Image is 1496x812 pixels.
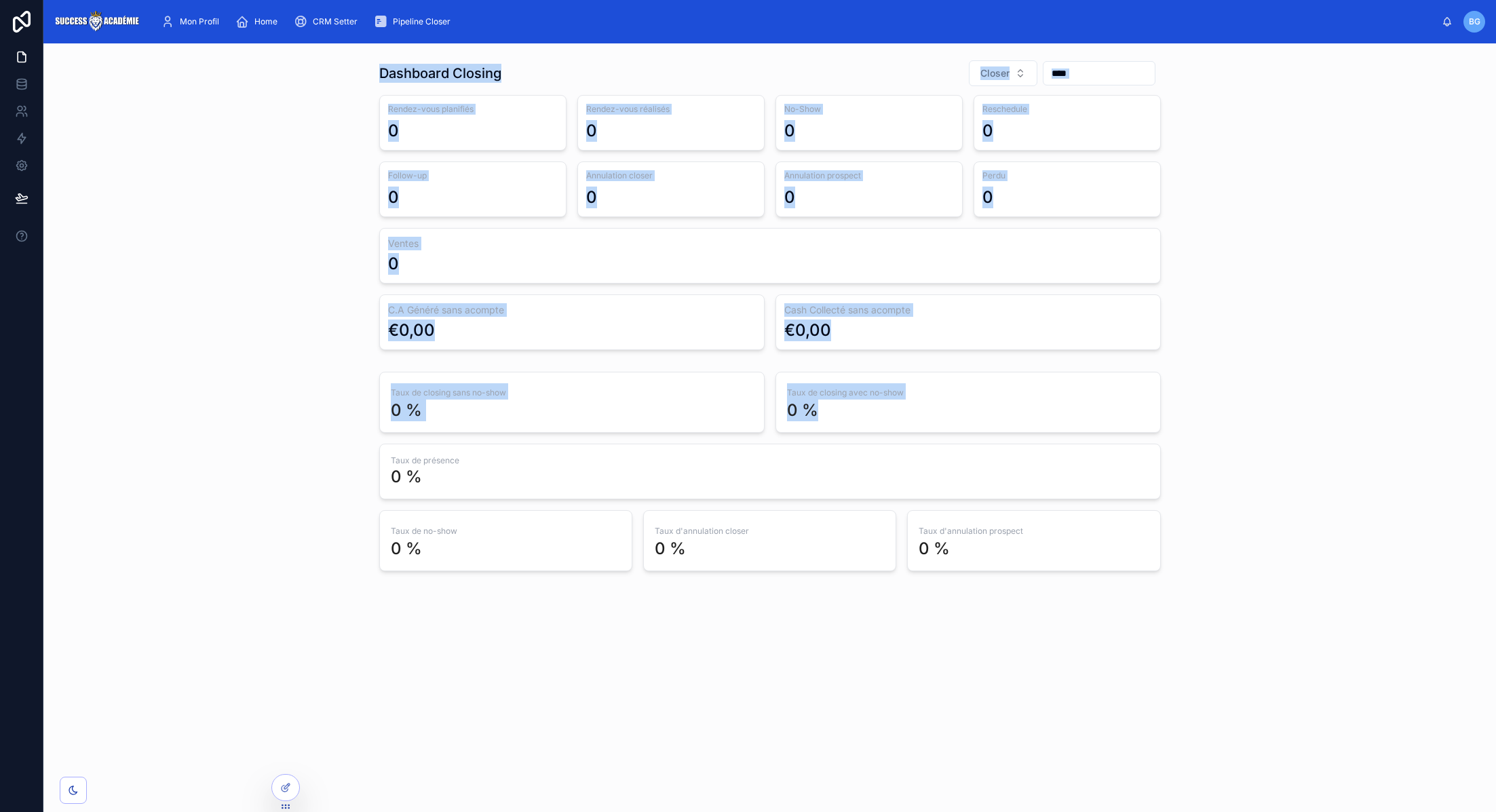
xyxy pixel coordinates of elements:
span: Perdu [982,170,1152,181]
span: Annulation prospect [784,170,954,181]
span: Mon Profil [180,16,219,27]
div: 0 % [391,466,1149,488]
a: Home [231,9,287,34]
div: 0 [784,187,795,208]
div: 0 % [655,538,885,560]
div: 0 % [391,538,621,560]
span: Taux de closing sans no-show [391,387,506,398]
div: 0 [388,187,399,208]
span: Taux d'annulation closer [655,526,749,536]
div: 0 [586,120,597,142]
div: 0 [784,120,795,142]
span: Follow-up [388,170,558,181]
span: CRM Setter [313,16,358,27]
a: CRM Setter [290,9,367,34]
a: Mon Profil [157,9,229,34]
h1: Dashboard Closing [379,64,501,83]
h3: Cash Collecté sans acompte [784,303,1152,317]
span: BG [1469,16,1480,27]
span: Annulation closer [586,170,756,181]
span: Reschedule [982,104,1152,115]
img: App logo [54,11,139,33]
span: Taux d'annulation prospect [919,526,1023,536]
button: Select Button [969,60,1037,86]
span: Pipeline Closer [393,16,450,27]
div: 0 [586,187,597,208]
span: Rendez-vous planifiés [388,104,558,115]
h3: Ventes [388,237,1152,250]
span: Closer [980,66,1010,80]
span: Taux de no-show [391,526,457,536]
div: €0,00 [388,320,435,341]
span: Rendez-vous réalisés [586,104,756,115]
div: 0 % [391,400,753,421]
div: 0 % [787,400,1149,421]
div: 0 % [919,538,1149,560]
div: 0 [388,120,399,142]
div: scrollable content [150,7,1442,37]
span: Taux de présence [391,455,1149,466]
div: €0,00 [784,320,831,341]
span: Taux de closing avec no-show [787,387,904,398]
div: 0 [982,120,993,142]
a: Pipeline Closer [370,9,460,34]
span: No-Show [784,104,954,115]
h3: C.A Généré sans acompte [388,303,756,317]
div: 0 [982,187,993,208]
div: 0 [388,253,399,275]
span: Home [254,16,277,27]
